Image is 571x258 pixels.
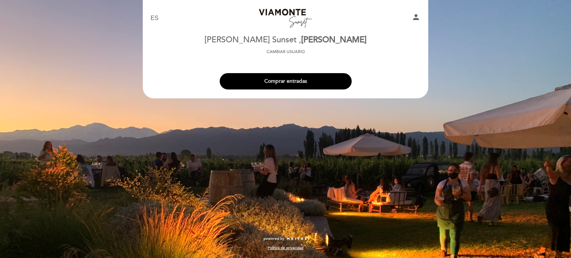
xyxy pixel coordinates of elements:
[220,73,352,89] button: Comprar entradas
[204,36,367,45] h2: [PERSON_NAME] Sunset ,
[412,13,420,22] i: person
[412,13,420,24] button: person
[264,49,307,55] button: Cambiar usuario
[286,237,307,241] img: MEITRE
[301,35,367,45] span: [PERSON_NAME]
[264,236,307,241] a: powered by
[268,245,303,251] a: Política de privacidad
[239,8,332,29] a: Bodega [PERSON_NAME] Sunset
[264,236,284,241] span: powered by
